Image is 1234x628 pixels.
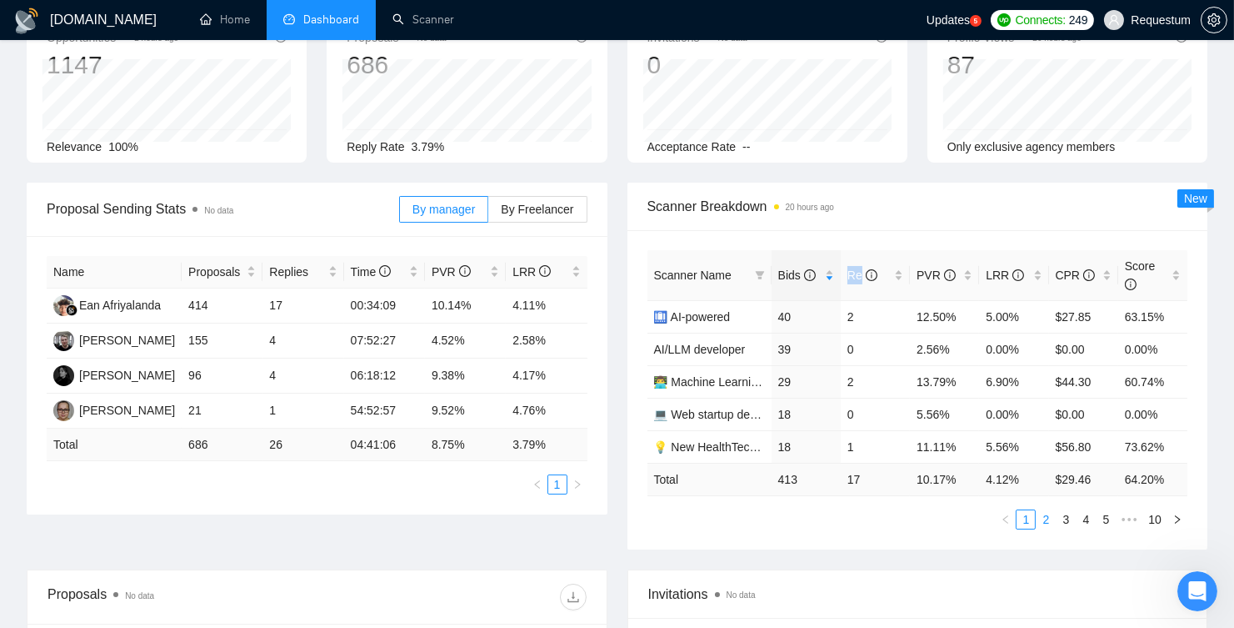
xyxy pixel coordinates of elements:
[1049,463,1118,495] td: $ 29.46
[1202,13,1227,27] span: setting
[786,203,834,212] time: 20 hours ago
[59,135,95,153] div: Mariia
[539,265,551,277] span: info-circle
[567,475,587,495] button: right
[182,429,262,461] td: 686
[182,289,262,324] td: 414
[979,333,1048,365] td: 0.00%
[53,365,74,386] img: AK
[567,475,587,495] li: Next Page
[344,289,425,324] td: 00:34:09
[527,475,547,495] button: left
[910,463,979,495] td: 10.17 %
[970,15,982,27] a: 5
[1097,510,1115,529] a: 5
[1012,269,1024,281] span: info-circle
[347,49,446,81] div: 686
[547,475,567,495] li: 1
[1077,510,1095,529] a: 4
[654,375,819,389] a: 👨‍💻 Machine Learning developer
[79,366,175,384] div: [PERSON_NAME]
[344,324,425,359] td: 07:52:27
[19,365,52,399] img: Profile image for Mariia
[1118,398,1187,430] td: 0.00%
[351,265,391,279] span: Time
[654,310,731,324] a: 🛄 AI-powered
[262,359,343,394] td: 4
[1083,269,1095,281] span: info-circle
[527,475,547,495] li: Previous Page
[59,382,95,399] div: Mariia
[997,13,1011,27] img: upwork-logo.png
[1177,571,1217,611] iframe: Intercom live chat
[344,359,425,394] td: 06:18:12
[200,13,250,27] a: homeHome
[19,180,52,214] img: Profile image for Mariia
[910,333,979,365] td: 2.56%
[772,365,841,398] td: 29
[727,590,756,600] span: No data
[772,300,841,333] td: 40
[1142,510,1167,530] li: 10
[53,295,74,316] img: EA
[917,269,956,282] span: PVR
[501,203,573,216] span: By Freelancer
[910,398,979,430] td: 5.56%
[379,265,391,277] span: info-circle
[344,394,425,429] td: 54:52:57
[979,365,1048,398] td: 6.90%
[79,331,175,349] div: [PERSON_NAME]
[986,269,1024,282] span: LRR
[269,263,324,281] span: Replies
[506,429,587,461] td: 3.79 %
[1069,11,1087,29] span: 249
[59,73,95,91] div: Mariia
[647,463,772,495] td: Total
[1125,279,1137,290] span: info-circle
[59,259,95,276] div: Mariia
[19,118,52,152] img: Profile image for Mariia
[53,333,175,346] a: VL[PERSON_NAME]
[1057,510,1075,529] a: 3
[133,475,200,541] button: Tickets
[303,13,359,27] span: Dashboard
[1116,510,1142,530] li: Next 5 Pages
[98,259,145,276] div: • [DATE]
[53,400,74,421] img: IK
[1118,430,1187,463] td: 73.62%
[841,365,910,398] td: 2
[1049,365,1118,398] td: $44.30
[944,269,956,281] span: info-circle
[66,304,77,316] img: gigradar-bm.png
[772,463,841,495] td: 413
[59,197,95,214] div: Mariia
[67,475,133,541] button: Messages
[947,49,1082,81] div: 87
[1167,510,1187,530] li: Next Page
[506,359,587,394] td: 4.17%
[548,475,567,494] a: 1
[47,198,399,219] span: Proposal Sending Stats
[996,510,1016,530] li: Previous Page
[1016,510,1036,530] li: 1
[98,320,145,338] div: • [DATE]
[1032,33,1081,43] time: 20 hours ago
[1001,515,1011,525] span: left
[283,13,295,25] span: dashboard
[59,444,95,461] div: Mariia
[979,430,1048,463] td: 5.56%
[19,427,52,460] img: Profile image for Mariia
[19,242,52,275] img: Profile image for Mariia
[841,463,910,495] td: 17
[79,296,161,314] div: Ean Afriyalanda
[262,429,343,461] td: 26
[98,197,145,214] div: • [DATE]
[772,333,841,365] td: 39
[47,140,102,153] span: Relevance
[147,516,187,528] span: Tickets
[841,333,910,365] td: 0
[182,256,262,289] th: Proposals
[262,256,343,289] th: Replies
[123,7,213,35] h1: Messages
[182,324,262,359] td: 155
